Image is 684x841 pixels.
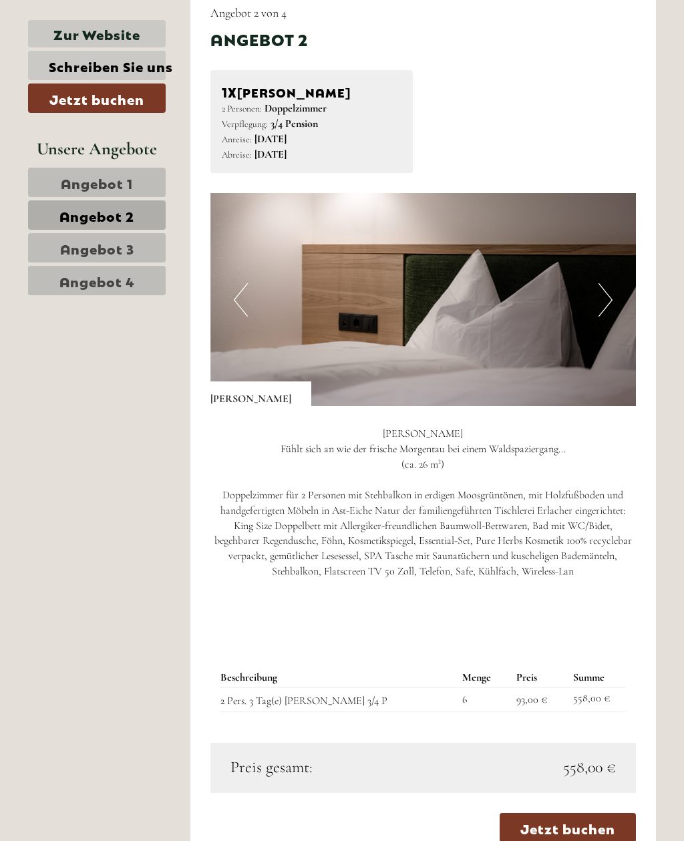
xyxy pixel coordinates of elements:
[210,381,311,407] div: [PERSON_NAME]
[28,20,166,47] a: Zur Website
[222,134,252,145] small: Anreise:
[254,132,287,146] b: [DATE]
[210,193,637,406] img: image
[568,667,626,688] th: Summe
[10,36,196,77] div: Guten Tag, wie können wir Ihnen helfen?
[598,283,613,317] button: Next
[59,206,134,224] span: Angebot 2
[457,688,511,712] td: 6
[511,667,568,688] th: Preis
[60,238,134,257] span: Angebot 3
[333,346,426,375] button: Senden
[28,136,166,161] div: Unsere Angebote
[59,271,135,290] span: Angebot 4
[516,693,547,706] span: 93,00 €
[457,667,511,688] th: Menge
[220,756,423,779] div: Preis gesamt:
[265,102,327,115] b: Doppelzimmer
[210,426,637,609] p: [PERSON_NAME] Fühlt sich an wie der frische Morgentau bei einem Waldspaziergang... (ca. 26 m²) Do...
[28,83,166,113] a: Jetzt buchen
[28,51,166,80] a: Schreiben Sie uns
[20,39,190,49] div: [GEOGRAPHIC_DATA]
[61,173,133,192] span: Angebot 1
[210,5,287,20] span: Angebot 2 von 4
[210,27,308,50] div: Angebot 2
[20,65,190,74] small: 19:50
[234,283,248,317] button: Previous
[220,688,458,712] td: 2 Pers. 3 Tag(e) [PERSON_NAME] 3/4 P
[563,756,616,779] span: 558,00 €
[220,667,458,688] th: Beschreibung
[254,148,287,161] b: [DATE]
[222,118,268,130] small: Verpflegung:
[568,688,626,712] td: 558,00 €
[222,103,262,114] small: 2 Personen:
[222,81,237,100] b: 1x
[182,10,244,33] div: Montag
[271,117,318,130] b: 3/4 Pension
[222,81,402,101] div: [PERSON_NAME]
[222,149,252,160] small: Abreise:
